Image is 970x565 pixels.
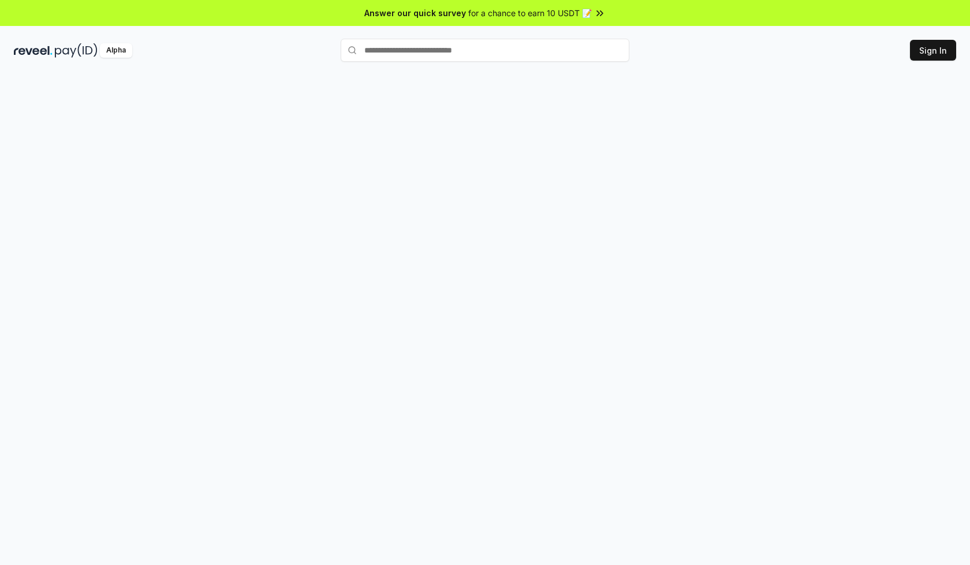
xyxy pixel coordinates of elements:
[364,7,466,19] span: Answer our quick survey
[55,43,98,58] img: pay_id
[910,40,956,61] button: Sign In
[14,43,53,58] img: reveel_dark
[468,7,592,19] span: for a chance to earn 10 USDT 📝
[100,43,132,58] div: Alpha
